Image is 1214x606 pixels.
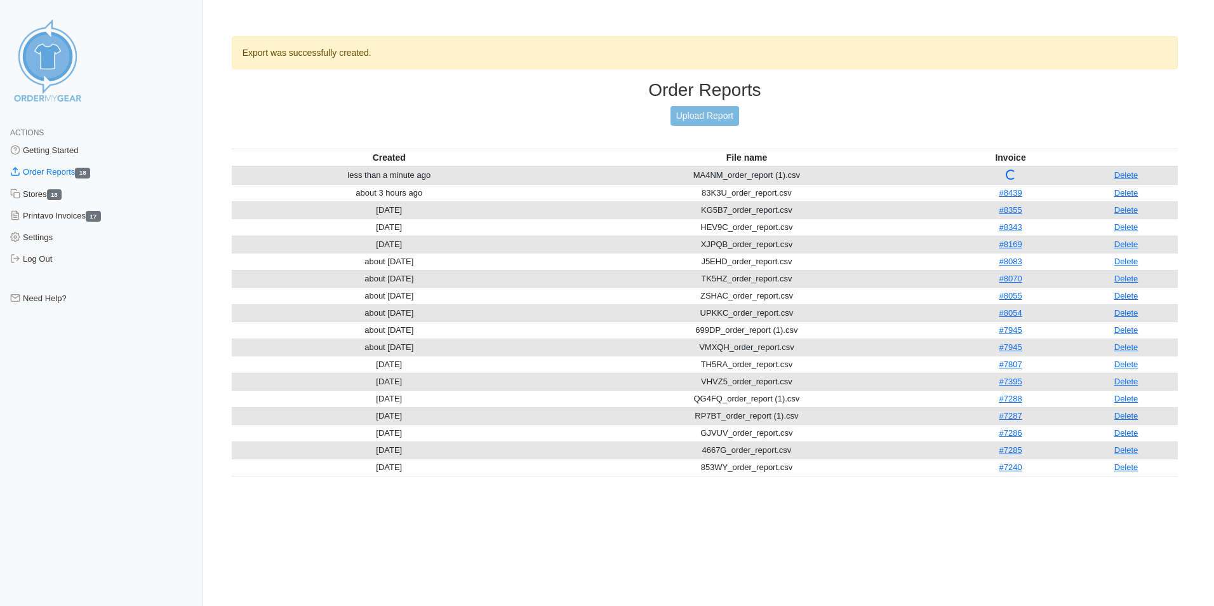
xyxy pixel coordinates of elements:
td: less than a minute ago [232,166,547,185]
td: VHVZ5_order_report.csv [547,373,947,390]
td: [DATE] [232,407,547,424]
td: UPKKC_order_report.csv [547,304,947,321]
span: 18 [47,189,62,200]
a: Delete [1114,462,1138,472]
th: Invoice [947,149,1074,166]
a: Delete [1114,325,1138,335]
td: XJPQB_order_report.csv [547,236,947,253]
td: RP7BT_order_report (1).csv [547,407,947,424]
a: Delete [1114,308,1138,318]
a: Delete [1114,394,1138,403]
a: #8355 [999,205,1022,215]
td: about [DATE] [232,253,547,270]
h3: Order Reports [232,79,1178,101]
a: Delete [1114,360,1138,369]
td: [DATE] [232,219,547,236]
td: TH5RA_order_report.csv [547,356,947,373]
a: Delete [1114,411,1138,421]
a: #8054 [999,308,1022,318]
a: Delete [1114,274,1138,283]
a: Delete [1114,188,1138,198]
td: about [DATE] [232,304,547,321]
a: #8439 [999,188,1022,198]
a: #8169 [999,239,1022,249]
a: Delete [1114,257,1138,266]
td: QG4FQ_order_report (1).csv [547,390,947,407]
td: about [DATE] [232,287,547,304]
td: [DATE] [232,356,547,373]
a: #7395 [999,377,1022,386]
a: #8070 [999,274,1022,283]
a: Delete [1114,222,1138,232]
td: J5EHD_order_report.csv [547,253,947,270]
span: 18 [75,168,90,178]
a: #7285 [999,445,1022,455]
a: #7945 [999,342,1022,352]
a: #8083 [999,257,1022,266]
th: Created [232,149,547,166]
td: about [DATE] [232,339,547,356]
td: [DATE] [232,459,547,476]
td: about [DATE] [232,270,547,287]
a: #7287 [999,411,1022,421]
td: 4667G_order_report.csv [547,441,947,459]
a: Delete [1114,170,1138,180]
td: about 3 hours ago [232,184,547,201]
td: ZSHAC_order_report.csv [547,287,947,304]
td: 83K3U_order_report.csv [547,184,947,201]
a: #7240 [999,462,1022,472]
td: 853WY_order_report.csv [547,459,947,476]
td: [DATE] [232,373,547,390]
td: GJVUV_order_report.csv [547,424,947,441]
a: Delete [1114,239,1138,249]
td: MA4NM_order_report (1).csv [547,166,947,185]
a: #8055 [999,291,1022,300]
td: [DATE] [232,390,547,407]
td: HEV9C_order_report.csv [547,219,947,236]
a: #7945 [999,325,1022,335]
td: [DATE] [232,201,547,219]
a: Delete [1114,291,1138,300]
td: [DATE] [232,441,547,459]
th: File name [547,149,947,166]
a: Delete [1114,377,1138,386]
a: #7288 [999,394,1022,403]
td: [DATE] [232,424,547,441]
span: Actions [10,128,44,137]
div: Export was successfully created. [232,36,1178,69]
a: Delete [1114,342,1138,352]
td: VMXQH_order_report.csv [547,339,947,356]
a: Upload Report [670,106,739,126]
span: 17 [86,211,101,222]
a: #8343 [999,222,1022,232]
a: Delete [1114,205,1138,215]
td: TK5HZ_order_report.csv [547,270,947,287]
a: Delete [1114,428,1138,438]
td: KG5B7_order_report.csv [547,201,947,219]
a: Delete [1114,445,1138,455]
td: about [DATE] [232,321,547,339]
a: #7807 [999,360,1022,369]
a: #7286 [999,428,1022,438]
td: 699DP_order_report (1).csv [547,321,947,339]
td: [DATE] [232,236,547,253]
